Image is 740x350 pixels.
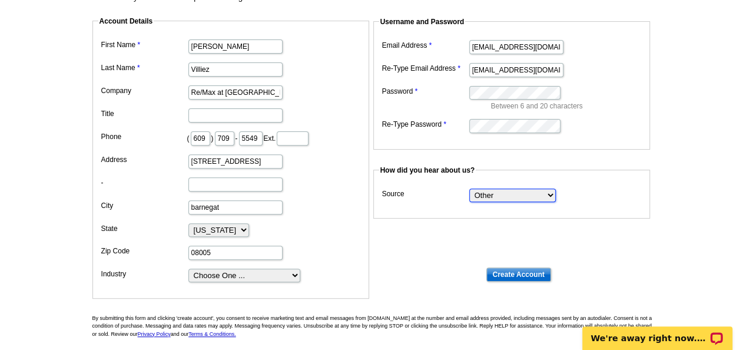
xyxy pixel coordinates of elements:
[101,223,187,234] label: State
[379,165,476,176] legend: How did you hear about us?
[101,131,187,142] label: Phone
[382,86,468,97] label: Password
[101,177,187,188] label: -
[486,268,551,282] input: Create Account
[382,63,468,74] label: Re-Type Email Address
[188,331,236,337] a: Terms & Conditions.
[101,200,187,211] label: City
[101,246,187,256] label: Zip Code
[101,39,187,50] label: First Name
[101,85,187,96] label: Company
[92,315,658,339] p: By submitting this form and clicking 'create account', you consent to receive marketing text and ...
[575,313,740,350] iframe: LiveChat chat widget
[101,154,187,165] label: Address
[382,189,468,199] label: Source
[138,331,171,337] a: Privacy Policy
[101,269,187,279] label: Industry
[382,119,468,130] label: Re-Type Password
[101,62,187,73] label: Last Name
[101,108,187,119] label: Title
[98,128,363,147] dd: ( ) - Ext.
[382,40,468,51] label: Email Address
[379,16,466,27] legend: Username and Password
[98,16,154,27] legend: Account Details
[491,101,644,111] p: Between 6 and 20 characters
